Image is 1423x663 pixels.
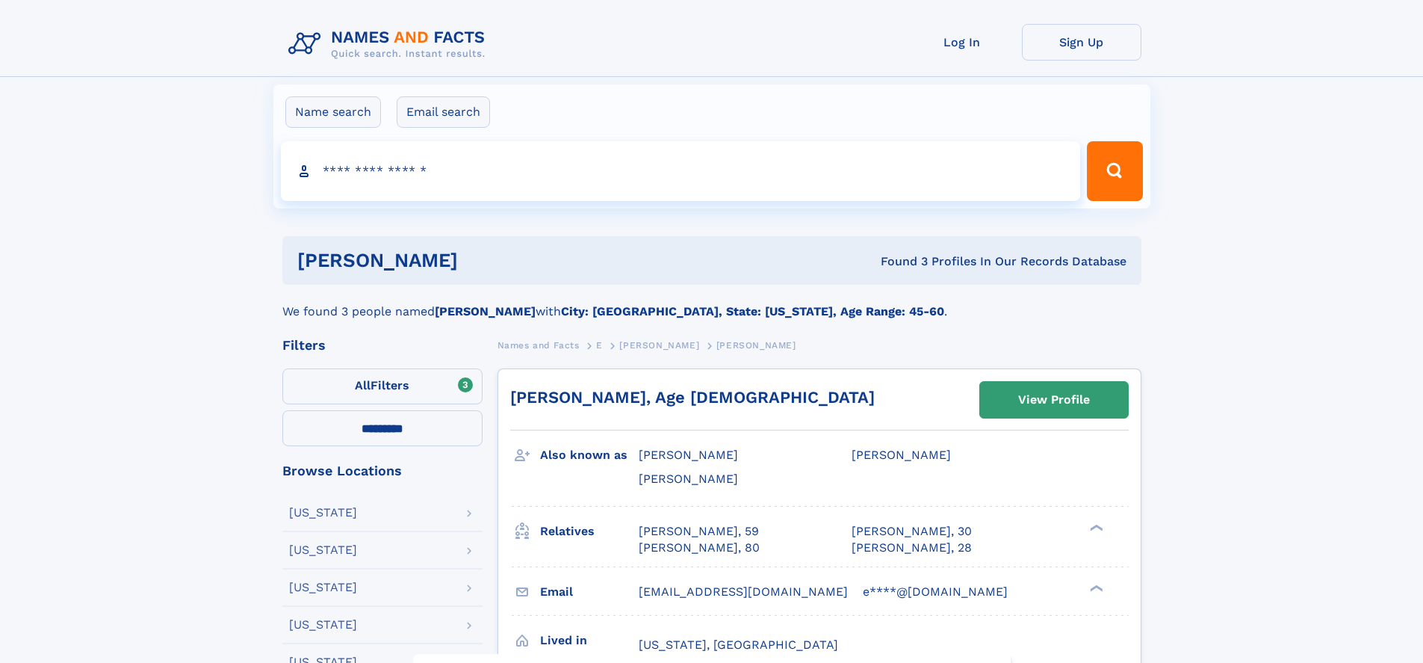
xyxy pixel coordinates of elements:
[669,253,1126,270] div: Found 3 Profiles In Our Records Database
[852,523,972,540] a: [PERSON_NAME], 30
[289,544,357,556] div: [US_STATE]
[285,96,381,128] label: Name search
[435,304,536,318] b: [PERSON_NAME]
[1022,24,1141,61] a: Sign Up
[639,638,838,652] span: [US_STATE], [GEOGRAPHIC_DATA]
[852,448,951,462] span: [PERSON_NAME]
[902,24,1022,61] a: Log In
[397,96,490,128] label: Email search
[1086,522,1104,532] div: ❯
[289,507,357,519] div: [US_STATE]
[282,368,483,404] label: Filters
[596,340,603,351] span: E
[639,540,760,556] a: [PERSON_NAME], 80
[282,24,497,64] img: Logo Names and Facts
[282,464,483,478] div: Browse Locations
[639,448,738,462] span: [PERSON_NAME]
[289,582,357,593] div: [US_STATE]
[980,382,1128,418] a: View Profile
[540,579,639,605] h3: Email
[540,442,639,468] h3: Also known as
[355,378,371,392] span: All
[281,141,1081,201] input: search input
[1087,141,1142,201] button: Search Button
[540,628,639,653] h3: Lived in
[1018,383,1090,417] div: View Profile
[510,388,875,407] a: [PERSON_NAME], Age [DEMOGRAPHIC_DATA]
[639,523,759,540] a: [PERSON_NAME], 59
[282,339,483,352] div: Filters
[561,304,944,318] b: City: [GEOGRAPHIC_DATA], State: [US_STATE], Age Range: 45-60
[297,251,669,270] h1: [PERSON_NAME]
[619,336,699,354] a: [PERSON_NAME]
[540,519,639,544] h3: Relatives
[596,336,603,354] a: E
[619,340,699,351] span: [PERSON_NAME]
[282,285,1141,321] div: We found 3 people named with .
[852,540,972,556] a: [PERSON_NAME], 28
[497,336,580,354] a: Names and Facts
[1086,583,1104,593] div: ❯
[289,619,357,631] div: [US_STATE]
[639,585,848,599] span: [EMAIL_ADDRESS][DOMAIN_NAME]
[716,340,796,351] span: [PERSON_NAME]
[639,472,738,486] span: [PERSON_NAME]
